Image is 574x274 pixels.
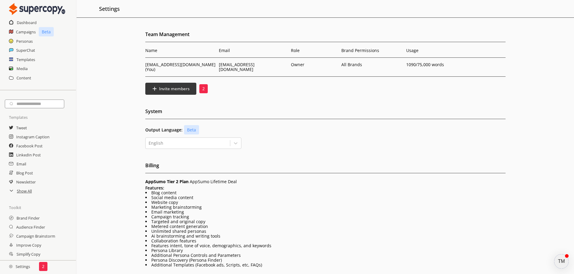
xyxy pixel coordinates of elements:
p: Beta [184,125,199,134]
a: Email [17,159,26,168]
a: Personas [16,37,33,46]
li: Blog content [145,190,506,195]
li: Metered content generation [145,224,506,229]
p: Beta [39,27,54,36]
a: Dashboard [17,18,37,27]
h2: System [145,107,506,119]
a: Templates [17,55,35,64]
p: All Brands [341,62,364,67]
p: Usage [406,48,468,53]
a: Newsletter [16,177,36,186]
a: Campaign Brainstorm [16,232,55,241]
a: Audience Finder [16,223,45,232]
a: SuperChat [16,46,35,55]
li: Additional Templates (Facebook ads, Scripts, etc, FAQs) [145,263,506,267]
p: 2 [42,264,44,269]
button: atlas-launcher [554,254,569,269]
span: AppSumo Tier 2 Plan [145,179,189,184]
li: Persona Library [145,248,506,253]
b: Output Language: [145,128,183,132]
p: AppSumo Lifetime Deal [145,179,506,184]
li: Unlimited shared personas [145,229,506,234]
a: Media [17,64,28,73]
div: atlas-message-author-avatar [554,254,569,269]
a: Improve Copy [16,241,41,250]
a: Brand Finder [17,214,40,223]
li: Persona Discovery (Persona Finder) [145,258,506,263]
img: Close [9,3,65,15]
li: Campaign tracking [145,214,506,219]
button: Invite members [145,83,197,95]
h2: Team Management [145,30,506,42]
p: Email [219,48,288,53]
a: Tweet [16,123,27,132]
p: [EMAIL_ADDRESS][DOMAIN_NAME] (You) [145,62,216,72]
li: Social media content [145,195,506,200]
p: Role [291,48,338,53]
a: LinkedIn Post [16,150,41,159]
a: Simplify Copy [17,250,40,259]
li: Marketing brainstorming [145,205,506,210]
li: Ai brainstorming and writing tools [145,234,506,239]
a: Show All [17,186,32,195]
a: Expand Copy [16,259,40,268]
li: Collaboration features [145,239,506,243]
li: Additional Persona Controls and Parameters [145,253,506,258]
a: Instagram Caption [16,132,50,141]
li: Features intent, tone of voice, demographics, and keywords [145,243,506,248]
b: Features: [145,185,164,191]
li: Website copy [145,200,506,205]
p: Brand Permissions [341,48,403,53]
li: Email marketing [145,210,506,214]
li: Targeted and original copy [145,219,506,224]
a: Facebook Post [16,141,43,150]
a: Content [17,73,31,82]
p: Name [145,48,216,53]
p: [EMAIL_ADDRESS][DOMAIN_NAME] [219,62,288,72]
p: Owner [291,62,304,67]
p: 2 [202,86,205,91]
h2: Billing [145,161,506,173]
img: Close [9,265,13,268]
h2: Settings [99,3,120,14]
b: Invite members [159,86,189,91]
a: Blog Post [16,168,33,177]
p: 1090 /75,000 words [406,62,468,67]
a: Campaigns [16,27,36,36]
